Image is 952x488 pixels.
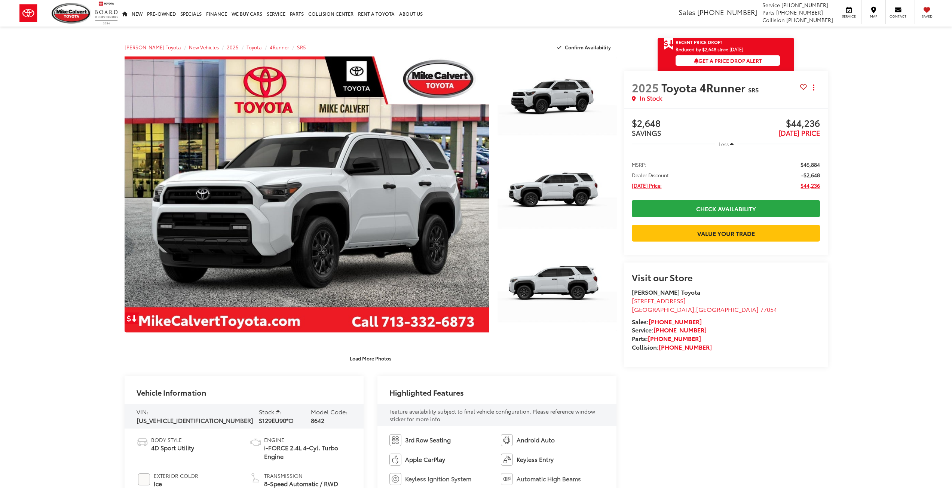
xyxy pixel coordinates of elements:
span: , [632,305,777,313]
span: #FBFAF8 [138,473,150,485]
img: 2025 Toyota 4Runner SR5 [121,55,493,334]
a: Value Your Trade [632,225,820,242]
strong: Service: [632,325,707,334]
span: Service [762,1,780,9]
span: [STREET_ADDRESS] [632,296,686,305]
h2: Highlighted Features [389,388,464,396]
span: 4D Sport Utility [151,444,194,452]
img: Android Auto [501,434,513,446]
a: Expand Photo 2 [498,150,616,239]
span: Exterior Color [154,472,198,479]
span: 8-Speed Automatic / RWD [264,479,338,488]
img: 3rd Row Seating [389,434,401,446]
a: Toyota [247,44,262,50]
span: [GEOGRAPHIC_DATA] [632,305,694,313]
span: [GEOGRAPHIC_DATA] [696,305,759,313]
a: Get Price Drop Alert [125,312,140,324]
span: Ice [154,479,198,488]
span: Less [719,141,729,147]
a: New Vehicles [189,44,219,50]
a: [PERSON_NAME] Toyota [125,44,181,50]
a: Expand Photo 3 [498,243,616,333]
span: Map [865,14,882,19]
span: Model Code: [311,407,348,416]
img: Apple CarPlay [389,454,401,466]
span: [DATE] PRICE [778,128,820,138]
strong: Collision: [632,343,712,351]
img: Keyless Ignition System [389,473,401,485]
span: [PHONE_NUMBER] [697,7,757,17]
img: Mike Calvert Toyota [52,3,91,24]
span: $44,236 [801,182,820,189]
span: Stock #: [259,407,282,416]
img: 2025 Toyota 4Runner SR5 [496,55,618,147]
a: 4Runner [270,44,289,50]
img: Automatic High Beams [501,473,513,485]
span: dropdown dots [813,85,814,90]
a: [PHONE_NUMBER] [653,325,707,334]
span: Recent Price Drop! [676,39,722,45]
span: Get a Price Drop Alert [694,57,762,64]
a: Get Price Drop Alert Recent Price Drop! [658,38,794,47]
span: Dealer Discount [632,171,669,179]
button: Load More Photos [345,352,397,365]
span: VIN: [137,407,149,416]
strong: Parts: [632,334,701,343]
span: 77054 [760,305,777,313]
span: Service [841,14,857,19]
a: Expand Photo 1 [498,56,616,146]
h2: Visit our Store [632,272,820,282]
span: Transmission [264,472,338,479]
span: Saved [919,14,935,19]
button: Actions [807,81,820,94]
a: 2025 [227,44,239,50]
span: [PHONE_NUMBER] [781,1,828,9]
span: Apple CarPlay [405,455,445,464]
span: S129EU90*O [259,416,294,424]
span: Engine [264,436,352,444]
span: [PHONE_NUMBER] [776,9,823,16]
span: 2025 [632,79,659,95]
span: 8642 [311,416,324,424]
span: Sales [679,7,695,17]
span: $44,236 [726,118,820,129]
button: Confirm Availability [553,41,617,54]
span: [PHONE_NUMBER] [786,16,833,24]
span: SR5 [748,85,759,94]
img: Keyless Entry [501,454,513,466]
span: Confirm Availability [565,44,611,50]
span: Reduced by $2,648 since [DATE] [676,47,780,52]
span: Keyless Entry [517,455,554,464]
span: Collision [762,16,785,24]
span: -$2,648 [801,171,820,179]
span: Toyota 4Runner [661,79,748,95]
span: SAVINGS [632,128,661,138]
span: Parts [762,9,775,16]
a: Check Availability [632,200,820,217]
a: [PHONE_NUMBER] [649,317,702,326]
a: [STREET_ADDRESS] [GEOGRAPHIC_DATA],[GEOGRAPHIC_DATA] 77054 [632,296,777,313]
img: 2025 Toyota 4Runner SR5 [496,242,618,334]
strong: [PERSON_NAME] Toyota [632,288,700,296]
span: [DATE] Price: [632,182,662,189]
span: Feature availability subject to final vehicle configuration. Please reference window sticker for ... [389,408,595,423]
img: 2025 Toyota 4Runner SR5 [496,149,618,240]
span: Android Auto [517,436,555,444]
span: In Stock [640,94,662,102]
a: Expand Photo 0 [125,56,490,332]
span: Contact [890,14,906,19]
span: 3rd Row Seating [405,436,451,444]
span: i-FORCE 2.4L 4-Cyl. Turbo Engine [264,444,352,461]
a: SR5 [297,44,306,50]
span: $46,884 [801,161,820,168]
span: [US_VEHICLE_IDENTIFICATION_NUMBER] [137,416,253,424]
h2: Vehicle Information [137,388,206,396]
span: $2,648 [632,118,726,129]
